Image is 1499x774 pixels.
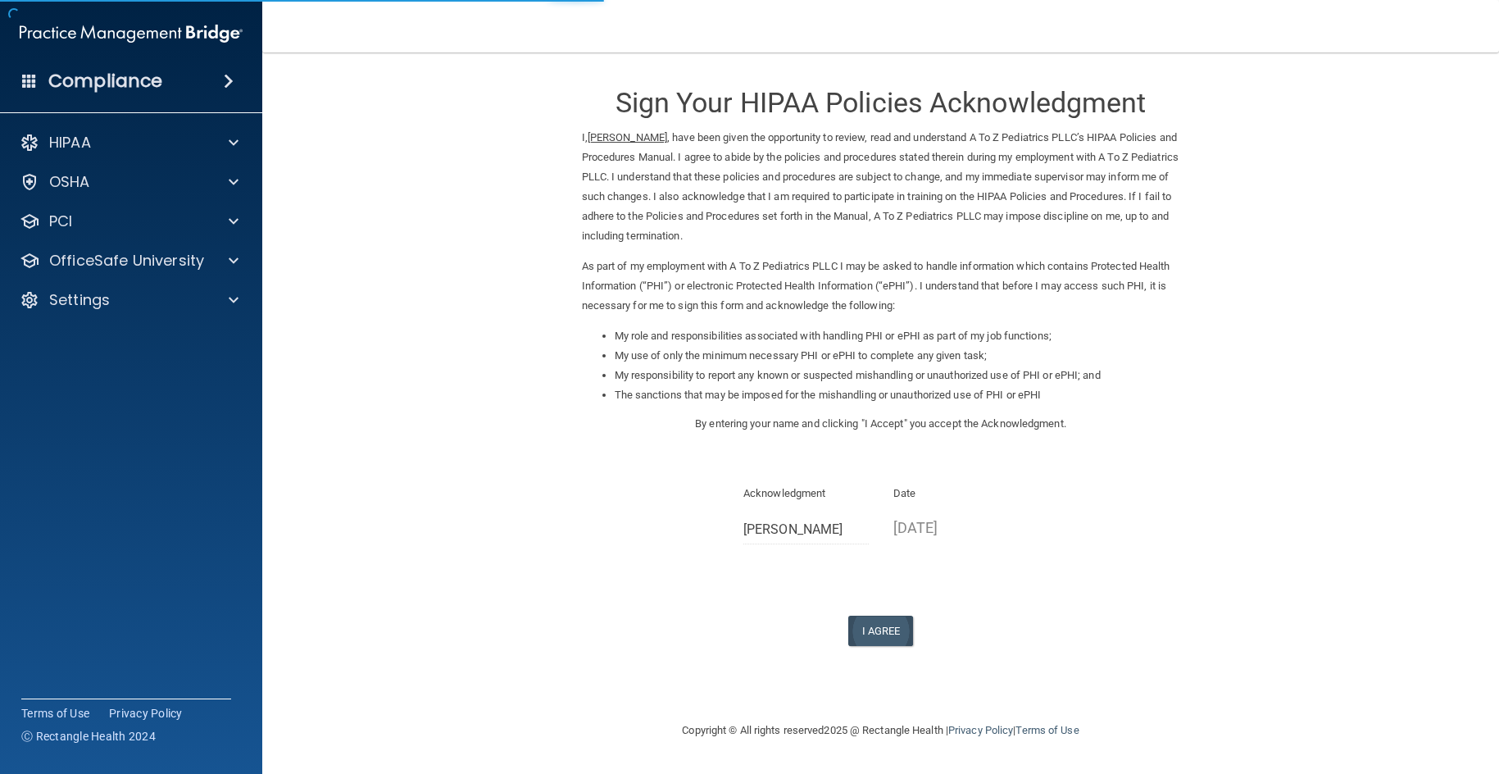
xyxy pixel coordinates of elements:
[49,133,91,153] p: HIPAA
[49,212,72,231] p: PCI
[743,514,869,544] input: Full Name
[1215,658,1479,723] iframe: Drift Widget Chat Controller
[582,704,1180,757] div: Copyright © All rights reserved 2025 @ Rectangle Health | |
[49,251,204,271] p: OfficeSafe University
[848,616,914,646] button: I Agree
[743,484,869,503] p: Acknowledgment
[49,172,90,192] p: OSHA
[20,133,238,153] a: HIPAA
[20,212,238,231] a: PCI
[21,705,89,722] a: Terms of Use
[1015,724,1079,736] a: Terms of Use
[20,17,243,50] img: PMB logo
[20,251,238,271] a: OfficeSafe University
[49,290,110,310] p: Settings
[109,705,183,722] a: Privacy Policy
[615,326,1180,346] li: My role and responsibilities associated with handling PHI or ePHI as part of my job functions;
[893,514,1019,541] p: [DATE]
[582,128,1180,246] p: I, , have been given the opportunity to review, read and understand A To Z Pediatrics PLLC’s HIPA...
[21,728,156,744] span: Ⓒ Rectangle Health 2024
[615,346,1180,366] li: My use of only the minimum necessary PHI or ePHI to complete any given task;
[48,70,162,93] h4: Compliance
[20,172,238,192] a: OSHA
[615,366,1180,385] li: My responsibility to report any known or suspected mishandling or unauthorized use of PHI or ePHI...
[588,131,667,143] ins: [PERSON_NAME]
[615,385,1180,405] li: The sanctions that may be imposed for the mishandling or unauthorized use of PHI or ePHI
[582,414,1180,434] p: By entering your name and clicking "I Accept" you accept the Acknowledgment.
[20,290,238,310] a: Settings
[893,484,1019,503] p: Date
[948,724,1013,736] a: Privacy Policy
[582,257,1180,316] p: As part of my employment with A To Z Pediatrics PLLC I may be asked to handle information which c...
[582,88,1180,118] h3: Sign Your HIPAA Policies Acknowledgment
